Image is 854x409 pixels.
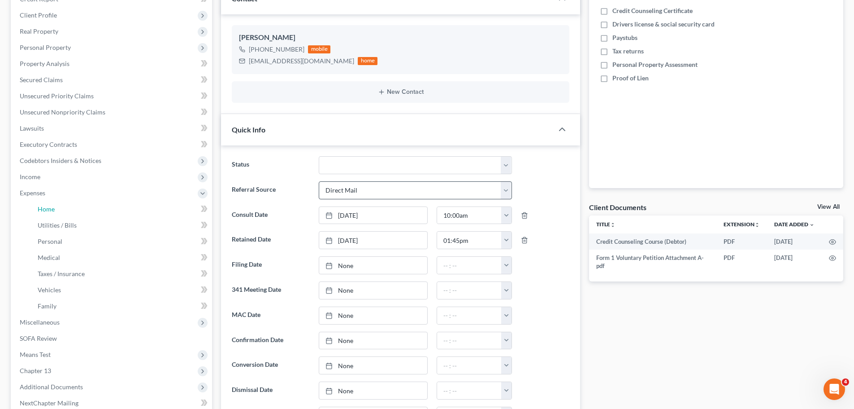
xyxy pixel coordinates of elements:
td: [DATE] [767,233,822,250]
a: View All [817,204,840,210]
a: Unsecured Nonpriority Claims [13,104,212,120]
a: Unsecured Priority Claims [13,88,212,104]
label: Conversion Date [227,356,314,374]
span: Chapter 13 [20,367,51,374]
a: Utilities / Bills [30,217,212,233]
span: Means Test [20,351,51,358]
i: unfold_more [610,222,616,228]
input: -- : -- [437,207,502,224]
input: -- : -- [437,232,502,249]
label: Confirmation Date [227,332,314,350]
a: Date Added expand_more [774,221,815,228]
input: -- : -- [437,332,502,349]
span: Tax returns [612,47,644,56]
span: Taxes / Insurance [38,270,85,277]
span: Unsecured Priority Claims [20,92,94,100]
span: Drivers license & social security card [612,20,715,29]
label: MAC Date [227,307,314,325]
div: [PHONE_NUMBER] [249,45,304,54]
div: Client Documents [589,202,646,212]
label: Filing Date [227,256,314,274]
span: 4 [842,378,849,386]
a: Property Analysis [13,56,212,72]
a: [DATE] [319,232,427,249]
label: Referral Source [227,181,314,199]
span: Executory Contracts [20,141,77,148]
label: Status [227,156,314,174]
i: expand_more [809,222,815,228]
a: None [319,282,427,299]
a: None [319,382,427,399]
iframe: Intercom live chat [824,378,845,400]
div: [PERSON_NAME] [239,32,562,43]
div: mobile [308,45,330,53]
label: 341 Meeting Date [227,281,314,299]
td: PDF [716,233,767,250]
a: Home [30,201,212,217]
span: Credit Counseling Certificate [612,6,693,15]
input: -- : -- [437,357,502,374]
input: -- : -- [437,382,502,399]
span: Quick Info [232,125,265,134]
a: Taxes / Insurance [30,266,212,282]
input: -- : -- [437,257,502,274]
span: Family [38,302,56,310]
td: Form 1 Voluntary Petition Attachment A-pdf [589,250,716,274]
span: Additional Documents [20,383,83,391]
label: Consult Date [227,207,314,224]
label: Retained Date [227,231,314,249]
span: Home [38,205,55,213]
span: Paystubs [612,33,637,42]
a: [DATE] [319,207,427,224]
span: Client Profile [20,11,57,19]
label: Dismissal Date [227,382,314,400]
span: SOFA Review [20,334,57,342]
span: Expenses [20,189,45,197]
a: SOFA Review [13,330,212,347]
span: Vehicles [38,286,61,294]
a: Lawsuits [13,120,212,136]
span: Property Analysis [20,60,69,67]
span: Proof of Lien [612,74,649,83]
a: None [319,257,427,274]
div: [EMAIL_ADDRESS][DOMAIN_NAME] [249,57,354,66]
td: Credit Counseling Course (Debtor) [589,233,716,250]
span: NextChapter Mailing [20,399,78,407]
td: PDF [716,250,767,274]
a: None [319,357,427,374]
a: Medical [30,250,212,266]
td: [DATE] [767,250,822,274]
span: Medical [38,254,60,261]
span: Miscellaneous [20,318,60,326]
span: Unsecured Nonpriority Claims [20,108,105,116]
a: None [319,307,427,324]
a: None [319,332,427,349]
a: Extensionunfold_more [724,221,760,228]
span: Personal [38,237,62,245]
i: unfold_more [754,222,760,228]
a: Personal [30,233,212,250]
span: Income [20,173,40,180]
span: Personal Property Assessment [612,60,698,69]
button: New Contact [239,88,562,96]
a: Executory Contracts [13,136,212,153]
div: home [358,57,377,65]
span: Real Property [20,27,58,35]
span: Personal Property [20,44,71,51]
span: Secured Claims [20,76,63,84]
a: Titleunfold_more [596,221,616,228]
input: -- : -- [437,282,502,299]
a: Secured Claims [13,72,212,88]
span: Codebtors Insiders & Notices [20,157,101,164]
a: Vehicles [30,282,212,298]
a: Family [30,298,212,314]
input: -- : -- [437,307,502,324]
span: Utilities / Bills [38,221,77,229]
span: Lawsuits [20,124,44,132]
